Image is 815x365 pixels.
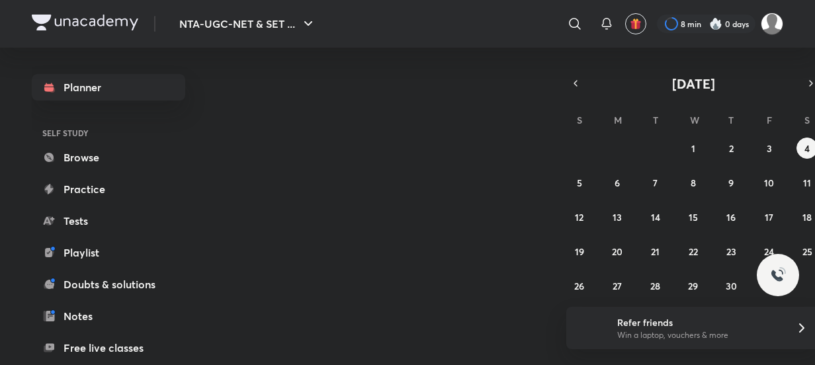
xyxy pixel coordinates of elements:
[804,114,810,126] abbr: Saturday
[645,241,666,262] button: October 21, 2025
[683,172,704,193] button: October 8, 2025
[720,172,742,193] button: October 9, 2025
[683,206,704,227] button: October 15, 2025
[651,245,660,258] abbr: October 21, 2025
[32,303,185,329] a: Notes
[577,177,582,189] abbr: October 5, 2025
[569,172,590,193] button: October 5, 2025
[728,114,734,126] abbr: Thursday
[728,177,734,189] abbr: October 9, 2025
[802,245,812,258] abbr: October 25, 2025
[614,114,622,126] abbr: Monday
[645,172,666,193] button: October 7, 2025
[32,335,185,361] a: Free live classes
[688,280,698,292] abbr: October 29, 2025
[803,177,811,189] abbr: October 11, 2025
[689,245,698,258] abbr: October 22, 2025
[32,208,185,234] a: Tests
[691,177,696,189] abbr: October 8, 2025
[612,245,622,258] abbr: October 20, 2025
[32,122,185,144] h6: SELF STUDY
[720,241,742,262] button: October 23, 2025
[804,142,810,155] abbr: October 4, 2025
[577,315,603,341] img: referral
[709,17,722,30] img: streak
[651,211,660,223] abbr: October 14, 2025
[720,206,742,227] button: October 16, 2025
[32,74,185,101] a: Planner
[585,74,802,93] button: [DATE]
[689,211,698,223] abbr: October 15, 2025
[650,280,660,292] abbr: October 28, 2025
[690,114,699,126] abbr: Wednesday
[764,177,774,189] abbr: October 10, 2025
[577,114,582,126] abbr: Sunday
[759,275,780,296] button: October 31, 2025
[759,138,780,159] button: October 3, 2025
[569,241,590,262] button: October 19, 2025
[726,245,736,258] abbr: October 23, 2025
[32,15,138,30] img: Company Logo
[575,245,584,258] abbr: October 19, 2025
[32,144,185,171] a: Browse
[617,329,780,341] p: Win a laptop, vouchers & more
[767,142,772,155] abbr: October 3, 2025
[32,239,185,266] a: Playlist
[770,267,786,283] img: ttu
[171,11,324,37] button: NTA-UGC-NET & SET ...
[615,177,620,189] abbr: October 6, 2025
[569,275,590,296] button: October 26, 2025
[767,114,772,126] abbr: Friday
[691,142,695,155] abbr: October 1, 2025
[32,271,185,298] a: Doubts & solutions
[653,114,658,126] abbr: Tuesday
[645,275,666,296] button: October 28, 2025
[672,75,715,93] span: [DATE]
[683,241,704,262] button: October 22, 2025
[613,280,622,292] abbr: October 27, 2025
[645,206,666,227] button: October 14, 2025
[765,211,773,223] abbr: October 17, 2025
[607,206,628,227] button: October 13, 2025
[575,211,583,223] abbr: October 12, 2025
[607,172,628,193] button: October 6, 2025
[607,241,628,262] button: October 20, 2025
[683,138,704,159] button: October 1, 2025
[761,13,783,35] img: Anagha Barhanpure
[569,206,590,227] button: October 12, 2025
[574,280,584,292] abbr: October 26, 2025
[613,211,622,223] abbr: October 13, 2025
[726,211,736,223] abbr: October 16, 2025
[683,275,704,296] button: October 29, 2025
[630,18,642,30] img: avatar
[759,172,780,193] button: October 10, 2025
[729,142,734,155] abbr: October 2, 2025
[720,138,742,159] button: October 2, 2025
[617,315,780,329] h6: Refer friends
[759,241,780,262] button: October 24, 2025
[625,13,646,34] button: avatar
[720,275,742,296] button: October 30, 2025
[607,275,628,296] button: October 27, 2025
[759,206,780,227] button: October 17, 2025
[726,280,737,292] abbr: October 30, 2025
[802,211,812,223] abbr: October 18, 2025
[653,177,658,189] abbr: October 7, 2025
[32,15,138,34] a: Company Logo
[32,176,185,202] a: Practice
[764,245,774,258] abbr: October 24, 2025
